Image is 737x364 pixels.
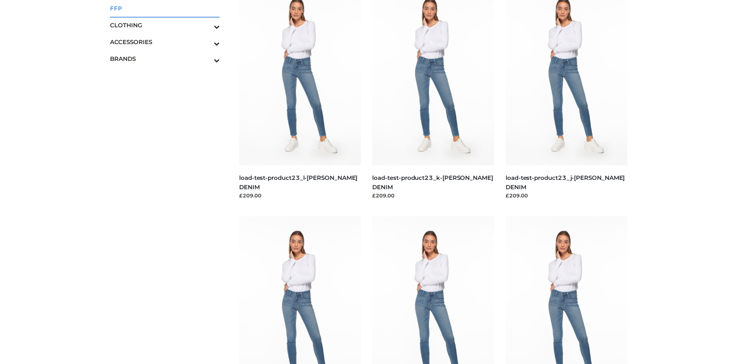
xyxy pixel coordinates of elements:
div: £209.00 [372,192,494,199]
span: ACCESSORIES [110,37,220,46]
a: load-test-product23_j-[PERSON_NAME] DENIM [506,174,625,190]
span: CLOTHING [110,21,220,30]
div: £209.00 [506,192,627,199]
a: BRANDSToggle Submenu [110,50,220,67]
span: FFP [110,4,220,13]
a: ACCESSORIESToggle Submenu [110,34,220,50]
a: load-test-product23_l-[PERSON_NAME] DENIM [239,174,357,190]
button: Toggle Submenu [192,17,220,34]
div: £209.00 [239,192,361,199]
button: Toggle Submenu [192,50,220,67]
a: load-test-product23_k-[PERSON_NAME] DENIM [372,174,493,190]
button: Toggle Submenu [192,34,220,50]
span: BRANDS [110,54,220,63]
a: CLOTHINGToggle Submenu [110,17,220,34]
